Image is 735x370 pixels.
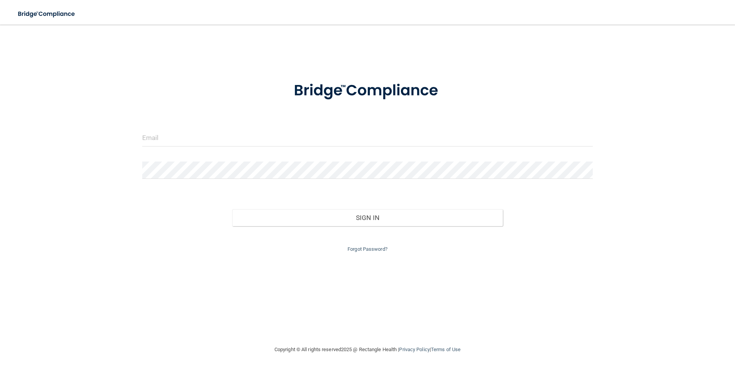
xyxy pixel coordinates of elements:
a: Terms of Use [431,347,461,352]
a: Forgot Password? [348,246,387,252]
div: Copyright © All rights reserved 2025 @ Rectangle Health | | [227,337,508,362]
input: Email [142,129,593,147]
img: bridge_compliance_login_screen.278c3ca4.svg [12,6,82,22]
a: Privacy Policy [399,347,429,352]
button: Sign In [232,209,503,226]
img: bridge_compliance_login_screen.278c3ca4.svg [278,71,457,111]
